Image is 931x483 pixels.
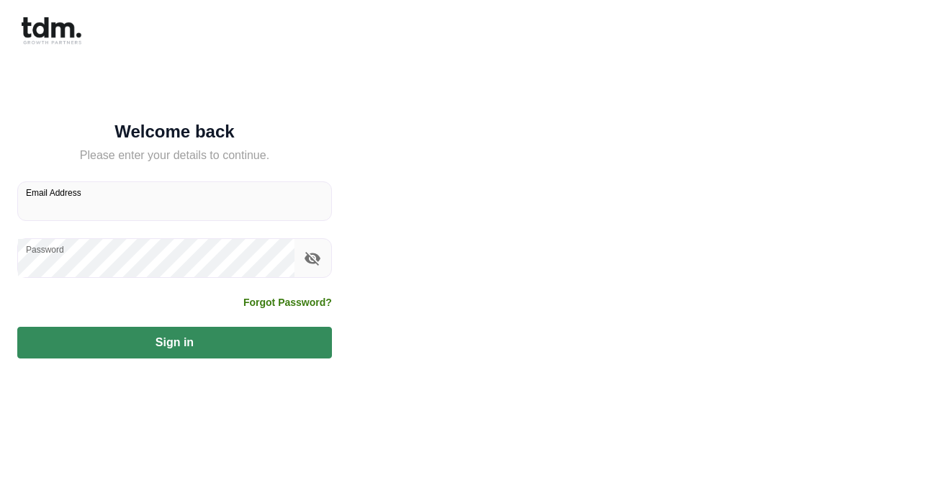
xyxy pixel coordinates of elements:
h5: Please enter your details to continue. [17,147,332,164]
label: Email Address [26,186,81,199]
h5: Welcome back [17,125,332,139]
button: toggle password visibility [300,246,325,271]
label: Password [26,243,64,256]
button: Sign in [17,327,332,358]
a: Forgot Password? [243,295,332,310]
